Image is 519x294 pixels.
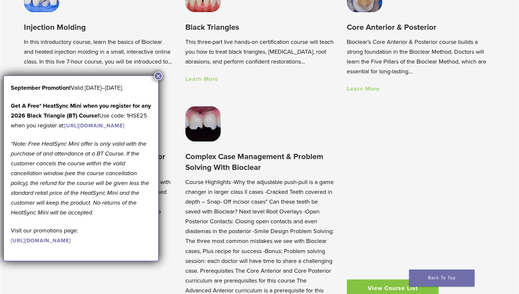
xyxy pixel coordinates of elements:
p: In this introductory course, learn the basics of Bioclear and heated injection molding in a small... [24,37,172,66]
em: *Note: Free HeatSync Mini offer is only valid with the purchase of and attendance at a BT Course.... [11,140,149,216]
p: Bioclear’s Core Anterior & Posterior course builds a strong foundation in the Bioclear Method. Do... [347,37,495,76]
h3: Complex Case Management & Problem Solving With Bioclear [185,151,334,173]
a: [URL][DOMAIN_NAME] [65,123,124,129]
button: Close [154,72,162,80]
p: Valid [DATE]–[DATE]. [11,83,152,93]
a: [URL][DOMAIN_NAME] [11,237,71,244]
h3: Injection Molding [24,22,172,33]
p: Use code: 1HSE25 when you register at: [11,101,152,131]
a: Back To Top [409,269,474,286]
strong: Get A Free* HeatSync Mini when you register for any 2026 Black Triangle (BT) Course! [11,102,151,119]
a: Learn More [347,85,380,92]
h3: Core Anterior & Posterior [347,22,495,33]
p: Visit our promotions page: [11,226,152,245]
h3: Black Triangles [185,22,334,33]
b: September Promotion! [11,84,71,91]
p: This three-part live hands-on certification course will teach you how to treat black triangles, [... [185,37,334,66]
a: Learn More [185,75,218,83]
